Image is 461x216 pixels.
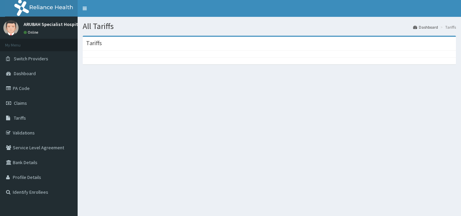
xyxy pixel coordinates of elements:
[3,20,19,35] img: User Image
[14,115,26,121] span: Tariffs
[413,24,438,30] a: Dashboard
[14,56,48,62] span: Switch Providers
[86,40,102,46] h3: Tariffs
[24,30,40,35] a: Online
[83,22,456,31] h1: All Tariffs
[14,100,27,106] span: Claims
[24,22,82,27] p: ARUBAH Specialist Hospital
[439,24,456,30] li: Tariffs
[14,70,36,76] span: Dashboard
